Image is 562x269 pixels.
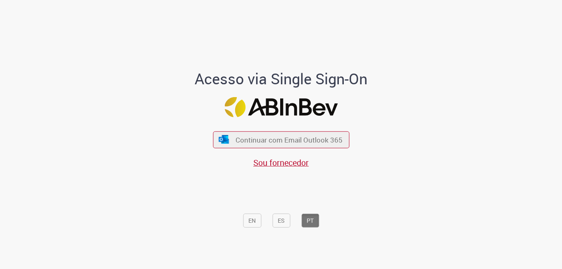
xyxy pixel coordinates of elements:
span: Continuar com Email Outlook 365 [236,135,343,145]
img: Logo ABInBev [224,97,338,117]
a: Sou fornecedor [253,157,309,168]
h1: Acesso via Single Sign-On [167,71,396,87]
button: EN [243,213,261,227]
button: PT [301,213,319,227]
button: ES [272,213,290,227]
button: ícone Azure/Microsoft 360 Continuar com Email Outlook 365 [213,131,349,148]
img: ícone Azure/Microsoft 360 [218,135,230,144]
